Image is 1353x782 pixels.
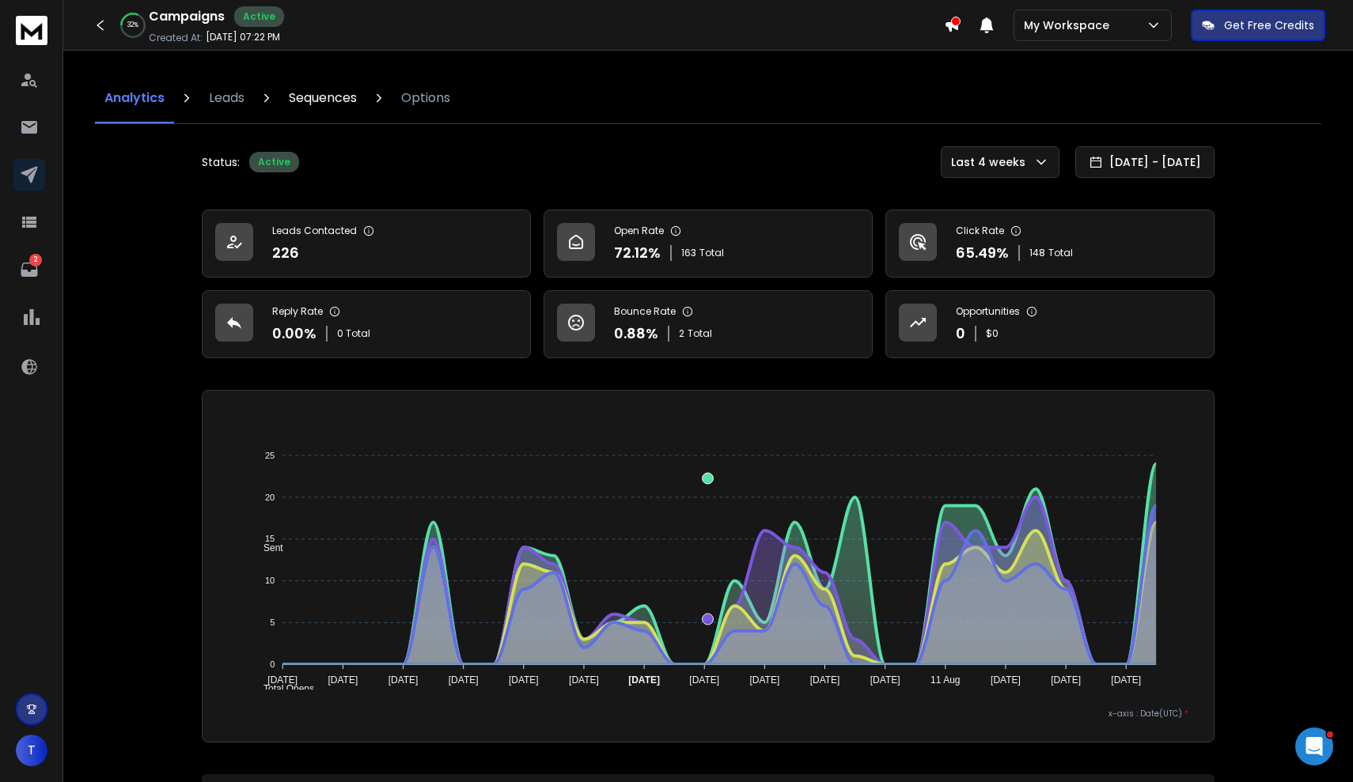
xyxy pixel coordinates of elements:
[1052,674,1082,686] tspan: [DATE]
[234,6,284,27] div: Active
[95,73,174,123] a: Analytics
[337,327,370,340] p: 0 Total
[16,16,47,45] img: logo
[614,305,676,318] p: Bounce Rate
[265,534,275,543] tspan: 15
[1224,17,1314,33] p: Get Free Credits
[1191,9,1325,41] button: Get Free Credits
[1295,727,1333,765] iframe: Intercom live chat
[279,73,366,123] a: Sequences
[679,327,684,340] span: 2
[388,674,419,686] tspan: [DATE]
[252,542,283,553] span: Sent
[268,674,298,686] tspan: [DATE]
[951,154,1032,170] p: Last 4 weeks
[956,305,1020,318] p: Opportunities
[270,659,275,669] tspan: 0
[13,254,45,285] a: 2
[16,735,47,766] button: T
[272,305,323,318] p: Reply Rate
[209,89,244,108] p: Leads
[149,32,203,44] p: Created At:
[870,674,900,686] tspan: [DATE]
[986,327,999,340] p: $ 0
[569,674,599,686] tspan: [DATE]
[810,674,840,686] tspan: [DATE]
[956,242,1009,264] p: 65.49 %
[29,254,42,266] p: 2
[272,323,316,345] p: 0.00 %
[272,225,357,237] p: Leads Contacted
[688,327,712,340] span: Total
[544,290,873,358] a: Bounce Rate0.88%2Total
[750,674,780,686] tspan: [DATE]
[629,674,661,686] tspan: [DATE]
[328,674,358,686] tspan: [DATE]
[228,708,1188,720] p: x-axis : Date(UTC)
[681,247,696,259] span: 163
[265,493,275,502] tspan: 20
[252,683,314,694] span: Total Opens
[509,674,539,686] tspan: [DATE]
[544,210,873,278] a: Open Rate72.12%163Total
[699,247,724,259] span: Total
[199,73,254,123] a: Leads
[614,225,664,237] p: Open Rate
[1075,146,1215,178] button: [DATE] - [DATE]
[202,210,531,278] a: Leads Contacted226
[614,323,658,345] p: 0.88 %
[202,290,531,358] a: Reply Rate0.00%0 Total
[614,242,661,264] p: 72.12 %
[206,31,280,43] p: [DATE] 07:22 PM
[991,674,1021,686] tspan: [DATE]
[149,7,225,26] h1: Campaigns
[401,89,450,108] p: Options
[270,618,275,627] tspan: 5
[202,154,240,170] p: Status:
[272,242,299,264] p: 226
[885,210,1215,278] a: Click Rate65.49%148Total
[104,89,165,108] p: Analytics
[265,576,275,585] tspan: 10
[449,674,479,686] tspan: [DATE]
[690,674,720,686] tspan: [DATE]
[392,73,460,123] a: Options
[1048,247,1073,259] span: Total
[885,290,1215,358] a: Opportunities0$0
[956,225,1004,237] p: Click Rate
[1024,17,1116,33] p: My Workspace
[249,152,299,172] div: Active
[1112,674,1142,686] tspan: [DATE]
[930,674,960,686] tspan: 11 Aug
[956,323,965,345] p: 0
[127,21,138,30] p: 32 %
[1029,247,1045,259] span: 148
[289,89,357,108] p: Sequences
[265,451,275,460] tspan: 25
